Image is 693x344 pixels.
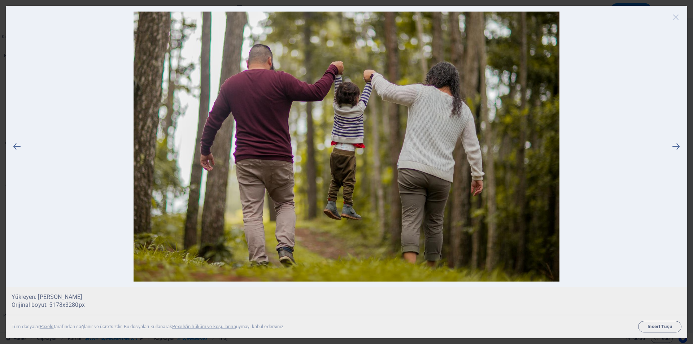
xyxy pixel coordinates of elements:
[12,323,284,330] div: Tüm dosyalar tarafından sağlanır ve ücretsizdir. Bu dosyaları kullanarak uymayı kabul edersiniz.
[172,324,236,329] a: Pexels'in hüküm ve koşullarına
[638,321,681,332] button: Insert Tuşu
[22,12,671,282] img: Yürümeye Başlayan çocuk Taşıyan Kadın Ve Erkek
[12,293,681,301] a: Yükleyen: [PERSON_NAME]
[40,324,54,329] a: Pexels
[12,301,681,309] p: Orijinal boyut: 5178x3280 px
[641,325,678,329] span: Insert Tuşu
